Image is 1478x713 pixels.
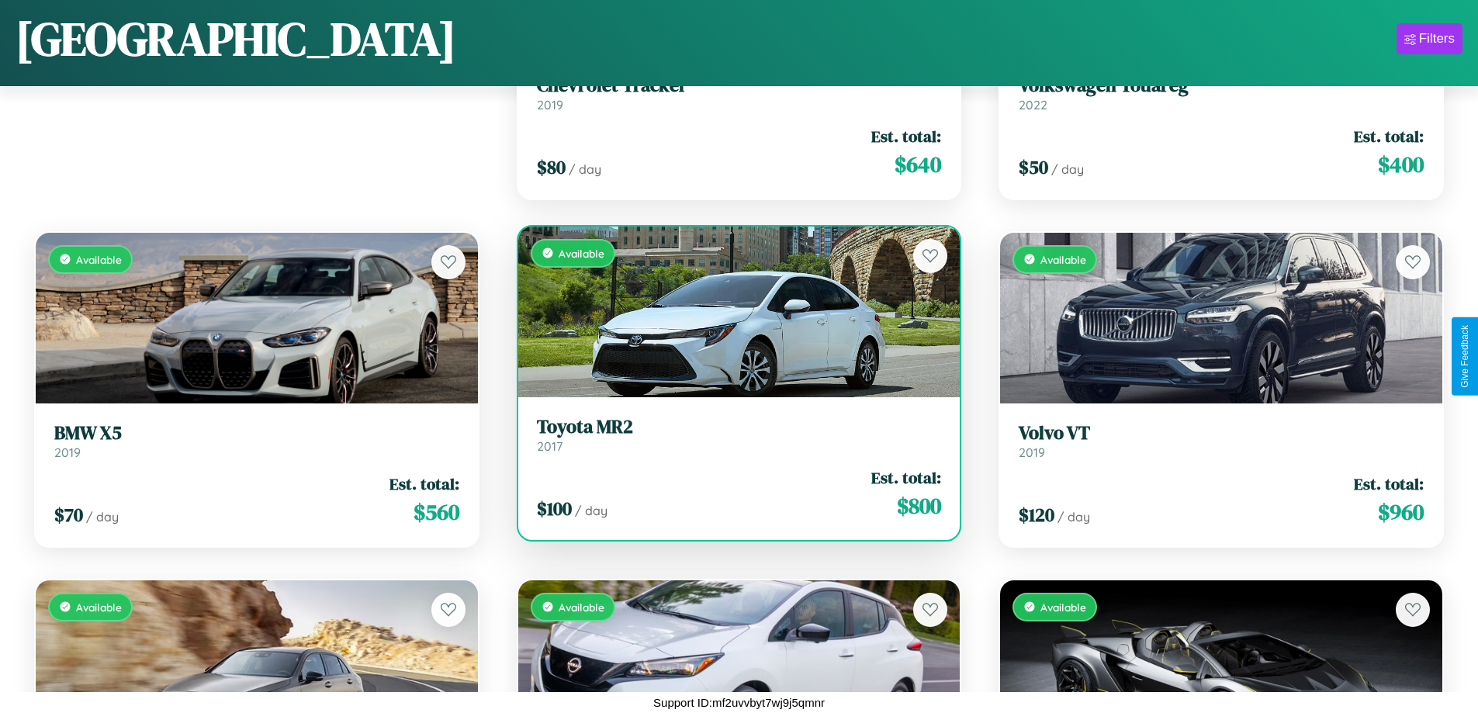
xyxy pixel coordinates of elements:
[1040,253,1086,266] span: Available
[1019,74,1424,97] h3: Volkswagen Touareg
[653,692,825,713] p: Support ID: mf2uvvbyt7wj9j5qmnr
[1019,74,1424,112] a: Volkswagen Touareg2022
[897,490,941,521] span: $ 800
[537,74,942,112] a: Chevrolet Tracker2019
[1397,23,1462,54] button: Filters
[1040,601,1086,614] span: Available
[895,149,941,180] span: $ 640
[1354,125,1424,147] span: Est. total:
[1459,325,1470,388] div: Give Feedback
[1019,422,1424,460] a: Volvo VT2019
[575,503,607,518] span: / day
[559,247,604,260] span: Available
[537,416,942,454] a: Toyota MR22017
[414,497,459,528] span: $ 560
[537,438,562,454] span: 2017
[76,253,122,266] span: Available
[1019,154,1048,180] span: $ 50
[537,97,563,112] span: 2019
[1057,509,1090,524] span: / day
[1419,31,1455,47] div: Filters
[537,416,942,438] h3: Toyota MR2
[1051,161,1084,177] span: / day
[537,74,942,97] h3: Chevrolet Tracker
[537,496,572,521] span: $ 100
[54,422,459,445] h3: BMW X5
[54,502,83,528] span: $ 70
[1378,497,1424,528] span: $ 960
[871,466,941,489] span: Est. total:
[16,7,456,71] h1: [GEOGRAPHIC_DATA]
[871,125,941,147] span: Est. total:
[1019,97,1047,112] span: 2022
[569,161,601,177] span: / day
[559,601,604,614] span: Available
[1378,149,1424,180] span: $ 400
[1019,502,1054,528] span: $ 120
[86,509,119,524] span: / day
[1019,445,1045,460] span: 2019
[537,154,566,180] span: $ 80
[54,422,459,460] a: BMW X52019
[1354,472,1424,495] span: Est. total:
[1019,422,1424,445] h3: Volvo VT
[54,445,81,460] span: 2019
[389,472,459,495] span: Est. total:
[76,601,122,614] span: Available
